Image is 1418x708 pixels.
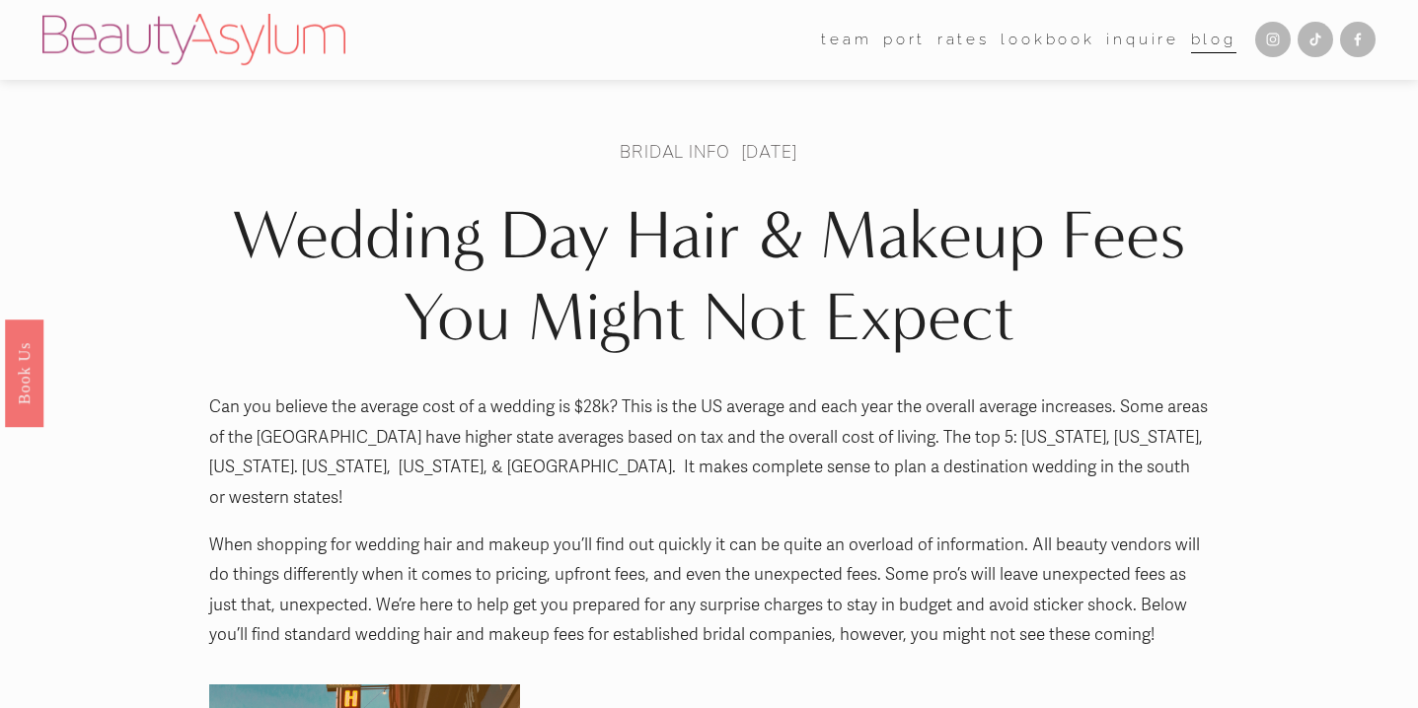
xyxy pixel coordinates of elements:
a: Instagram [1255,22,1291,57]
a: Facebook [1340,22,1376,57]
h1: Wedding Day Hair & Makeup Fees You Might Not Expect [209,195,1209,358]
a: Bridal Info [620,140,729,163]
span: [DATE] [741,140,798,163]
a: folder dropdown [821,25,871,55]
a: Lookbook [1001,25,1095,55]
a: Rates [937,25,990,55]
a: port [883,25,926,55]
a: TikTok [1298,22,1333,57]
span: team [821,27,871,54]
a: Inquire [1106,25,1179,55]
p: When shopping for wedding hair and makeup you’ll find out quickly it can be quite an overload of ... [209,531,1209,651]
a: Blog [1191,25,1236,55]
p: Can you believe the average cost of a wedding is $28k? This is the US average and each year the o... [209,392,1209,513]
img: Beauty Asylum | Bridal Hair &amp; Makeup Charlotte &amp; Atlanta [42,14,345,65]
a: Book Us [5,319,43,427]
